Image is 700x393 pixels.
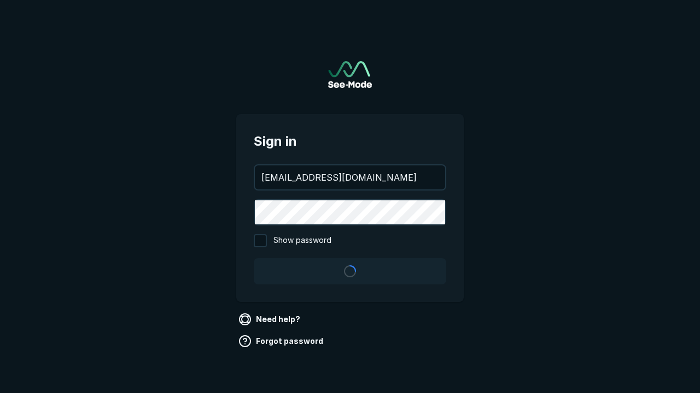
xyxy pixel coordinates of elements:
span: Show password [273,234,331,247]
a: Go to sign in [328,61,372,88]
a: Need help? [236,311,305,328]
img: See-Mode Logo [328,61,372,88]
span: Sign in [254,132,446,151]
input: your@email.com [255,165,445,189]
a: Forgot password [236,332,328,350]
